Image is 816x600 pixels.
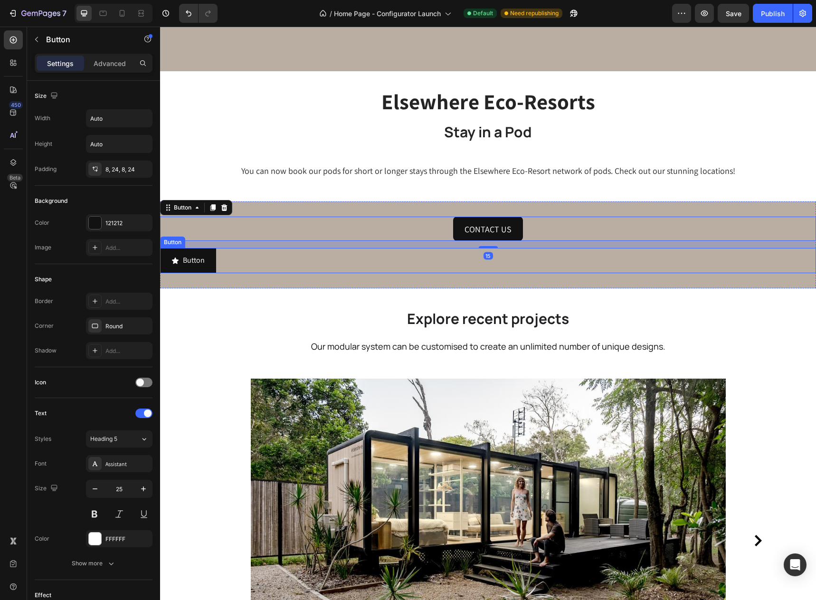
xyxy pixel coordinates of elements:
[35,140,52,148] div: Height
[334,9,441,19] span: Home Page - Configurator Launch
[304,197,351,208] span: CONTACT US
[12,177,33,185] div: Button
[105,244,150,252] div: Add...
[105,535,150,543] div: FFFFFF
[86,430,152,448] button: Heading 5
[247,282,409,302] span: Explore recent projects
[2,211,23,220] div: Button
[86,110,152,127] input: Auto
[35,534,49,543] div: Color
[718,4,749,23] button: Save
[46,34,127,45] p: Button
[35,165,57,173] div: Padding
[590,506,606,522] button: Carousel Next Arrow
[35,459,47,468] div: Font
[323,225,333,233] div: 15
[179,4,218,23] div: Undo/Redo
[160,27,816,600] iframe: To enrich screen reader interactions, please activate Accessibility in Grammarly extension settings
[94,58,126,68] p: Advanced
[9,101,23,109] div: 450
[4,4,71,23] button: 7
[221,61,435,89] strong: Elsewhere Eco-Resorts
[90,435,117,443] span: Heading 5
[330,9,332,19] span: /
[35,275,52,284] div: Shape
[726,10,741,18] span: Save
[35,90,60,103] div: Size
[35,243,51,252] div: Image
[7,174,23,181] div: Beta
[105,460,150,468] div: Assistant
[105,297,150,306] div: Add...
[47,58,74,68] p: Settings
[35,219,49,227] div: Color
[761,9,785,19] div: Publish
[753,4,793,23] button: Publish
[35,297,53,305] div: Border
[105,347,150,355] div: Add...
[35,114,50,123] div: Width
[81,139,575,150] span: You can now book our pods for short or longer stays through the Elsewhere Eco-Resort network of p...
[35,322,54,330] div: Corner
[293,190,363,215] a: CONTACT US
[35,197,67,205] div: Background
[151,314,505,325] span: Our modular system can be customised to create an unlimited number of unique designs.
[105,165,150,174] div: 8, 24, 8, 24
[23,227,45,241] p: Button
[62,8,66,19] p: 7
[35,555,152,572] button: Show more
[35,346,57,355] div: Shadow
[35,378,46,387] div: Icon
[86,135,152,152] input: Auto
[35,409,47,418] div: Text
[284,95,372,115] span: Stay in a Pod
[510,9,559,18] span: Need republishing
[35,591,51,600] div: Effect
[72,559,116,568] div: Show more
[784,553,807,576] div: Open Intercom Messenger
[35,482,60,495] div: Size
[35,435,51,443] div: Styles
[105,322,150,331] div: Round
[105,219,150,228] div: 121212
[473,9,493,18] span: Default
